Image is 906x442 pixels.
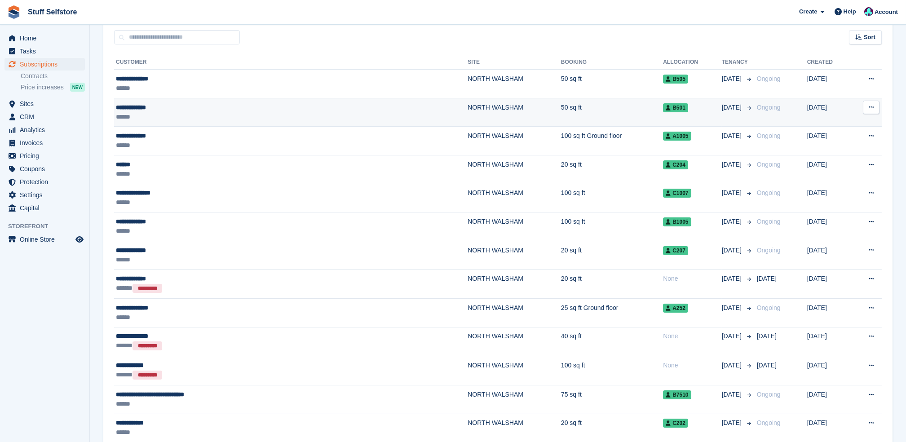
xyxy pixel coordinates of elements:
span: Create [799,7,817,16]
td: NORTH WALSHAM [468,98,561,127]
a: menu [4,137,85,149]
th: Allocation [663,55,722,70]
span: B1005 [663,217,691,226]
span: C202 [663,419,688,428]
span: B501 [663,103,688,112]
span: [DATE] [722,160,743,169]
td: NORTH WALSHAM [468,212,561,241]
div: None [663,331,722,341]
span: Ongoing [757,104,781,111]
span: [DATE] [722,188,743,198]
td: 100 sq ft [561,212,663,241]
span: [DATE] [722,131,743,141]
span: [DATE] [722,418,743,428]
span: [DATE] [722,331,743,341]
span: Ongoing [757,132,781,139]
td: [DATE] [807,70,850,98]
span: A1005 [663,132,691,141]
span: Capital [20,202,74,214]
td: 75 sq ft [561,385,663,414]
td: NORTH WALSHAM [468,241,561,270]
span: B505 [663,75,688,84]
td: 100 sq ft [561,184,663,212]
th: Tenancy [722,55,753,70]
a: menu [4,45,85,57]
a: menu [4,58,85,71]
a: menu [4,163,85,175]
td: 25 sq ft Ground floor [561,299,663,327]
td: 20 sq ft [561,155,663,184]
span: Storefront [8,222,89,231]
td: [DATE] [807,241,850,270]
span: [DATE] [722,246,743,255]
td: [DATE] [807,356,850,385]
span: [DATE] [722,390,743,399]
span: Settings [20,189,74,201]
td: 100 sq ft [561,356,663,385]
span: Price increases [21,83,64,92]
td: [DATE] [807,212,850,241]
span: Sites [20,97,74,110]
td: NORTH WALSHAM [468,155,561,184]
a: Stuff Selfstore [24,4,80,19]
td: NORTH WALSHAM [468,385,561,414]
td: [DATE] [807,327,850,356]
span: Analytics [20,124,74,136]
span: Account [875,8,898,17]
div: None [663,274,722,283]
td: [DATE] [807,270,850,299]
td: NORTH WALSHAM [468,127,561,155]
td: NORTH WALSHAM [468,356,561,385]
td: 100 sq ft Ground floor [561,127,663,155]
span: Online Store [20,233,74,246]
td: [DATE] [807,184,850,212]
td: 20 sq ft [561,241,663,270]
th: Customer [114,55,468,70]
span: Help [844,7,856,16]
span: Home [20,32,74,44]
a: menu [4,110,85,123]
td: [DATE] [807,299,850,327]
span: Protection [20,176,74,188]
a: Price increases NEW [21,82,85,92]
td: NORTH WALSHAM [468,270,561,299]
td: 50 sq ft [561,98,663,127]
span: Ongoing [757,419,781,426]
td: [DATE] [807,155,850,184]
span: A252 [663,304,688,313]
span: C1007 [663,189,691,198]
img: stora-icon-8386f47178a22dfd0bd8f6a31ec36ba5ce8667c1dd55bd0f319d3a0aa187defe.svg [7,5,21,19]
span: [DATE] [722,103,743,112]
span: Ongoing [757,189,781,196]
span: [DATE] [757,362,777,369]
span: Ongoing [757,304,781,311]
span: CRM [20,110,74,123]
td: NORTH WALSHAM [468,70,561,98]
a: menu [4,97,85,110]
span: [DATE] [722,74,743,84]
div: NEW [70,83,85,92]
td: NORTH WALSHAM [468,184,561,212]
a: Contracts [21,72,85,80]
a: menu [4,124,85,136]
span: B7510 [663,390,691,399]
a: menu [4,176,85,188]
td: 50 sq ft [561,70,663,98]
span: [DATE] [722,361,743,370]
span: C207 [663,246,688,255]
th: Created [807,55,850,70]
span: Ongoing [757,75,781,82]
a: menu [4,32,85,44]
td: 20 sq ft [561,270,663,299]
td: [DATE] [807,385,850,414]
a: menu [4,150,85,162]
th: Booking [561,55,663,70]
span: Ongoing [757,247,781,254]
a: menu [4,233,85,246]
td: NORTH WALSHAM [468,327,561,356]
td: NORTH WALSHAM [468,299,561,327]
a: menu [4,202,85,214]
span: Tasks [20,45,74,57]
td: [DATE] [807,98,850,127]
a: menu [4,189,85,201]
